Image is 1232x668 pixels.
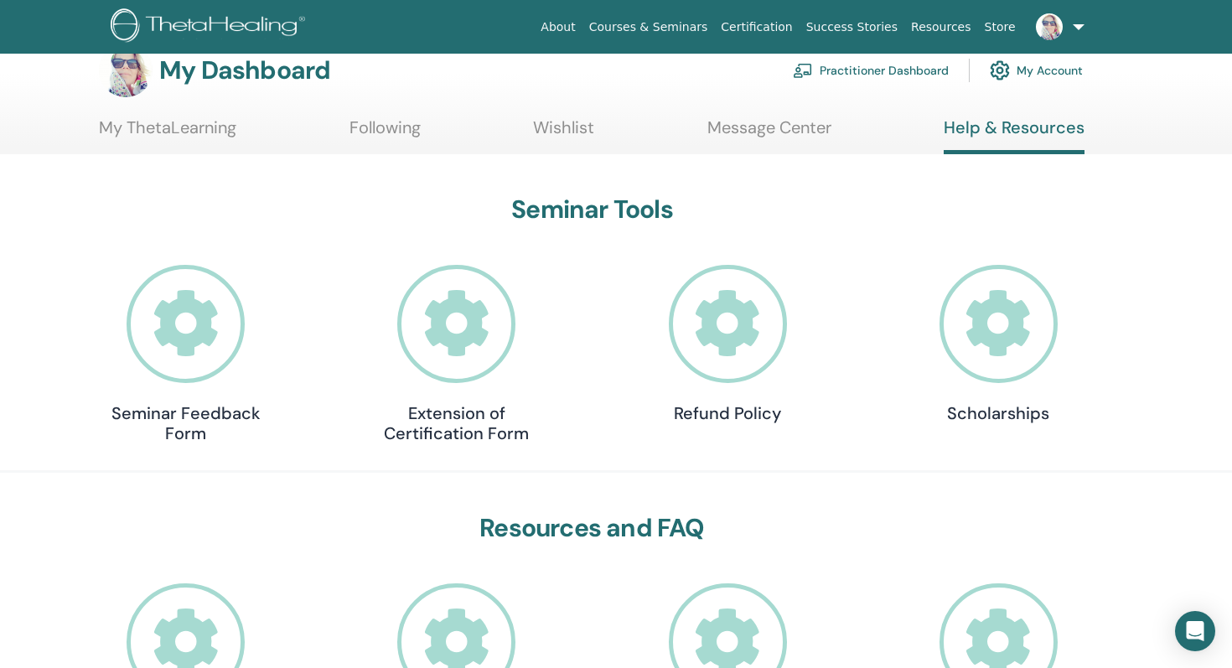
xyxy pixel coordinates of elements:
a: Courses & Seminars [582,12,715,43]
a: Wishlist [533,117,594,150]
a: About [534,12,582,43]
h4: Extension of Certification Form [373,403,541,443]
img: logo.png [111,8,311,46]
h4: Scholarships [914,403,1082,423]
a: Practitioner Dashboard [793,52,949,89]
a: Extension of Certification Form [373,265,541,443]
h3: My Dashboard [159,55,330,85]
h4: Seminar Feedback Form [102,403,270,443]
img: default.jpg [1036,13,1063,40]
img: cog.svg [990,56,1010,85]
h3: Resources and FAQ [102,513,1083,543]
a: My ThetaLearning [99,117,236,150]
h3: Seminar Tools [102,194,1083,225]
a: Store [978,12,1022,43]
a: Seminar Feedback Form [102,265,270,443]
h4: Refund Policy [644,403,811,423]
img: chalkboard-teacher.svg [793,63,813,78]
a: Resources [904,12,978,43]
a: Success Stories [800,12,904,43]
a: My Account [990,52,1083,89]
a: Following [349,117,421,150]
a: Certification [714,12,799,43]
a: Scholarships [914,265,1082,423]
a: Message Center [707,117,831,150]
a: Help & Resources [944,117,1084,154]
a: Refund Policy [644,265,811,423]
div: Open Intercom Messenger [1175,611,1215,651]
img: default.jpg [99,44,153,97]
